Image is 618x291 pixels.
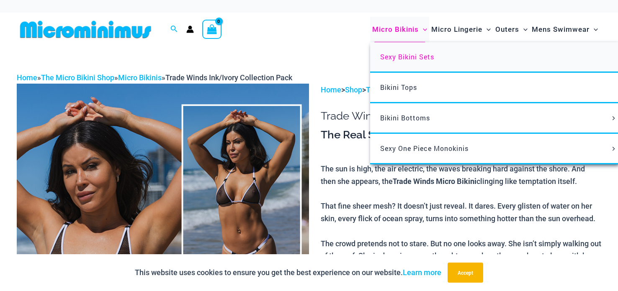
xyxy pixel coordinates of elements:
span: Menu Toggle [609,116,618,120]
span: Sexy One Piece Monokinis [380,144,469,153]
span: Menu Toggle [519,19,528,40]
span: Micro Lingerie [431,19,482,40]
span: » » » [17,73,292,82]
a: Micro BikinisMenu ToggleMenu Toggle [370,17,429,42]
p: > > [321,84,601,96]
span: Menu Toggle [419,19,427,40]
span: Menu Toggle [482,19,491,40]
span: Bikini Tops [380,83,417,92]
button: Accept [448,263,483,283]
p: This website uses cookies to ensure you get the best experience on our website. [135,266,441,279]
h3: The Real Storm is You [321,128,601,142]
nav: Site Navigation [369,15,601,43]
img: MM SHOP LOGO FLAT [17,20,154,39]
a: Home [17,73,37,82]
a: View Shopping Cart, empty [202,20,221,39]
span: Menu Toggle [609,147,618,151]
h1: Trade Winds Ink/Ivory Collection Pack [321,110,601,123]
a: Learn more [403,268,441,277]
a: Micro LingerieMenu ToggleMenu Toggle [429,17,493,42]
b: Trade Winds Micro Bikini [393,176,476,186]
a: Trade Winds [366,85,408,94]
span: Sexy Bikini Sets [380,52,434,61]
span: Micro Bikinis [372,19,419,40]
a: Mens SwimwearMenu ToggleMenu Toggle [530,17,600,42]
a: Micro Bikinis [118,73,162,82]
a: Shop [345,85,362,94]
span: Menu Toggle [590,19,598,40]
a: Home [321,85,341,94]
span: Outers [495,19,519,40]
a: Search icon link [170,24,178,35]
a: Account icon link [186,26,194,33]
span: Bikini Bottoms [380,113,430,122]
a: The Micro Bikini Shop [41,73,114,82]
span: Trade Winds Ink/Ivory Collection Pack [165,73,292,82]
span: Mens Swimwear [532,19,590,40]
a: OutersMenu ToggleMenu Toggle [493,17,530,42]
